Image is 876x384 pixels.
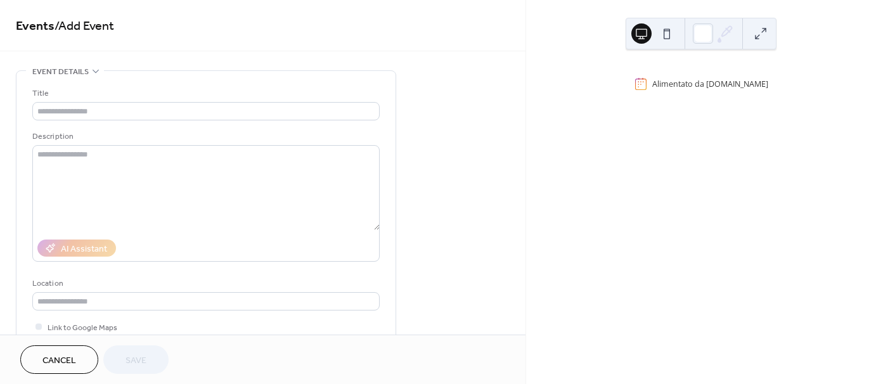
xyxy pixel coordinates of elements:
[20,345,98,374] button: Cancel
[48,321,117,335] span: Link to Google Maps
[32,130,377,143] div: Description
[32,277,377,290] div: Location
[55,14,114,39] span: / Add Event
[706,79,768,89] a: [DOMAIN_NAME]
[32,65,89,79] span: Event details
[32,87,377,100] div: Title
[16,14,55,39] a: Events
[42,354,76,368] span: Cancel
[652,79,768,89] div: Alimentato da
